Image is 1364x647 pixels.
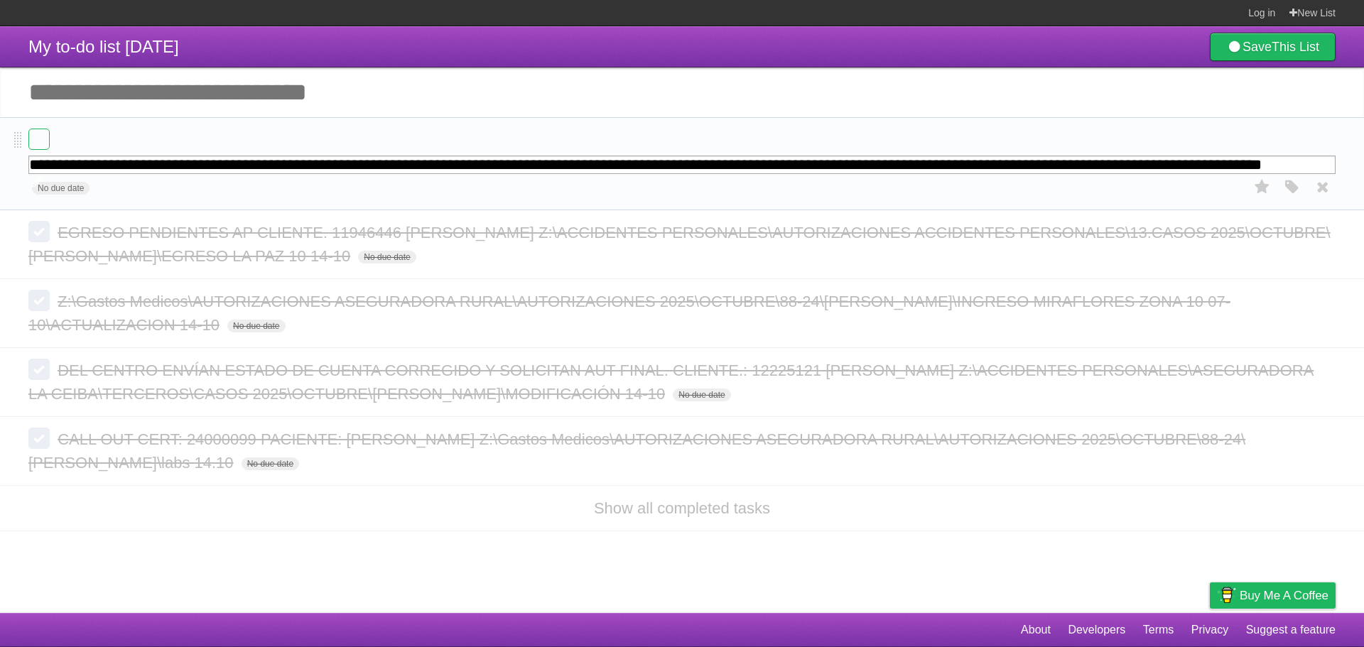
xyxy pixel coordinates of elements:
[1021,616,1051,643] a: About
[32,182,90,195] span: No due date
[1210,33,1336,61] a: SaveThis List
[1240,583,1328,608] span: Buy me a coffee
[28,224,1331,265] span: EGRESO PENDIENTES AP CLIENTE. 11946446 [PERSON_NAME] Z:\ACCIDENTES PERSONALES\AUTORIZACIONES ACCI...
[28,129,50,150] label: Done
[28,290,50,311] label: Done
[1210,582,1336,609] a: Buy me a coffee
[28,430,1245,472] span: CALL OUT CERT: 24000099 PACIENTE: [PERSON_NAME] Z:\Gastos Medicos\AUTORIZACIONES ASEGURADORA RURA...
[1217,583,1236,607] img: Buy me a coffee
[358,251,416,263] span: No due date
[28,221,50,242] label: Done
[227,320,285,332] span: No due date
[1272,40,1319,54] b: This List
[28,428,50,449] label: Done
[1249,175,1276,199] label: Star task
[28,359,50,380] label: Done
[28,293,1230,334] span: Z:\Gastos Medicos\AUTORIZACIONES ASEGURADORA RURAL\AUTORIZACIONES 2025\OCTUBRE\88-24\[PERSON_NAME...
[1068,616,1125,643] a: Developers
[673,388,730,401] span: No due date
[28,37,179,56] span: My to-do list [DATE]
[1143,616,1174,643] a: Terms
[1246,616,1336,643] a: Suggest a feature
[1191,616,1228,643] a: Privacy
[594,499,770,517] a: Show all completed tasks
[28,361,1314,403] span: DEL CENTRO ENVÍAN ESTADO DE CUENTA CORREGIDO Y SOLICITAN AUT FINAL. CLIENTE.: 12225121 [PERSON_NA...
[242,457,299,470] span: No due date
